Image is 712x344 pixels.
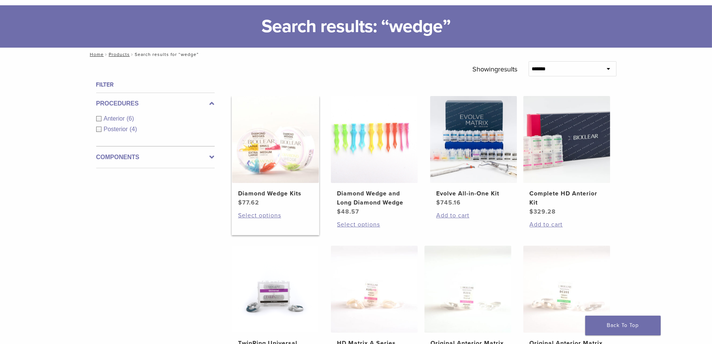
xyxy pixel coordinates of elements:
a: Diamond Wedge and Long Diamond WedgeDiamond Wedge and Long Diamond Wedge $48.57 [331,96,418,216]
span: $ [337,208,341,215]
a: Home [88,52,104,57]
img: Complete HD Anterior Kit [523,96,610,183]
span: $ [436,199,440,206]
h2: Diamond Wedge and Long Diamond Wedge [337,189,412,207]
p: Showing results [472,61,517,77]
img: TwinRing Universal [232,246,319,333]
img: Diamond Wedge and Long Diamond Wedge [331,96,418,183]
span: $ [238,199,242,206]
bdi: 329.28 [529,208,556,215]
bdi: 48.57 [337,208,359,215]
bdi: 745.16 [436,199,461,206]
img: Original Anterior Matrix - A Series [424,246,511,333]
span: (4) [130,126,137,132]
a: Select options for “Diamond Wedge and Long Diamond Wedge” [337,220,412,229]
a: Back To Top [585,316,661,335]
a: Products [109,52,130,57]
img: Original Anterior Matrix - DC Series [523,246,610,333]
img: Diamond Wedge Kits [232,96,319,183]
label: Components [96,153,215,162]
a: Select options for “Diamond Wedge Kits” [238,211,313,220]
h4: Filter [96,80,215,89]
span: (6) [127,115,134,122]
span: / [130,53,135,56]
a: Diamond Wedge KitsDiamond Wedge Kits $77.62 [232,96,320,207]
img: HD Matrix A Series [331,246,418,333]
a: Add to cart: “Complete HD Anterior Kit” [529,220,604,229]
span: / [104,53,109,56]
a: Add to cart: “Evolve All-in-One Kit” [436,211,511,220]
h2: Diamond Wedge Kits [238,189,313,198]
a: Complete HD Anterior KitComplete HD Anterior Kit $329.28 [523,96,611,216]
a: Evolve All-in-One KitEvolve All-in-One Kit $745.16 [430,96,518,207]
img: Evolve All-in-One Kit [430,96,517,183]
h2: Evolve All-in-One Kit [436,189,511,198]
label: Procedures [96,99,215,108]
span: $ [529,208,534,215]
nav: Search results for “wedge” [85,48,628,61]
span: Anterior [104,115,127,122]
span: Posterior [104,126,130,132]
bdi: 77.62 [238,199,259,206]
h2: Complete HD Anterior Kit [529,189,604,207]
